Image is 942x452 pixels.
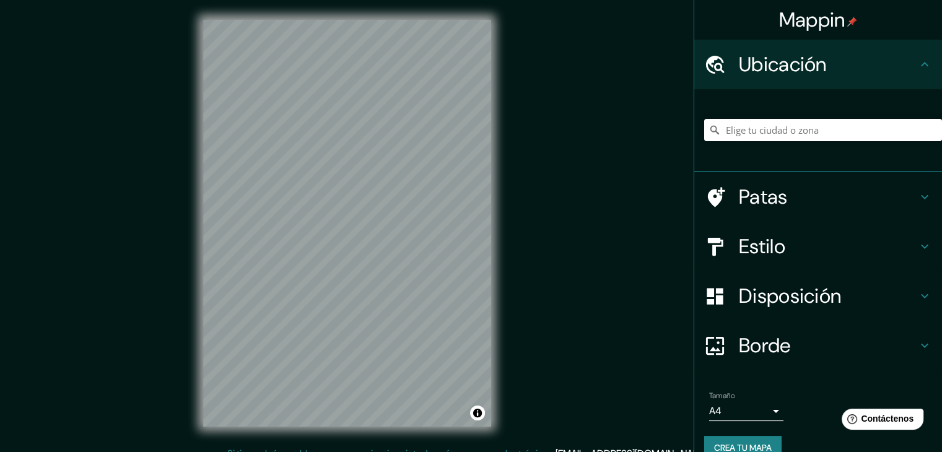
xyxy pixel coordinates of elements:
font: Borde [739,332,791,359]
div: Ubicación [694,40,942,89]
img: pin-icon.png [847,17,857,27]
font: Disposición [739,283,841,309]
iframe: Lanzador de widgets de ayuda [832,404,928,438]
div: Disposición [694,271,942,321]
button: Activar o desactivar atribución [470,406,485,420]
font: Mappin [779,7,845,33]
font: Ubicación [739,51,827,77]
font: A4 [709,404,722,417]
canvas: Mapa [203,20,491,427]
div: Borde [694,321,942,370]
div: Estilo [694,222,942,271]
input: Elige tu ciudad o zona [704,119,942,141]
font: Patas [739,184,788,210]
font: Tamaño [709,391,735,401]
div: Patas [694,172,942,222]
div: A4 [709,401,783,421]
font: Estilo [739,233,785,259]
